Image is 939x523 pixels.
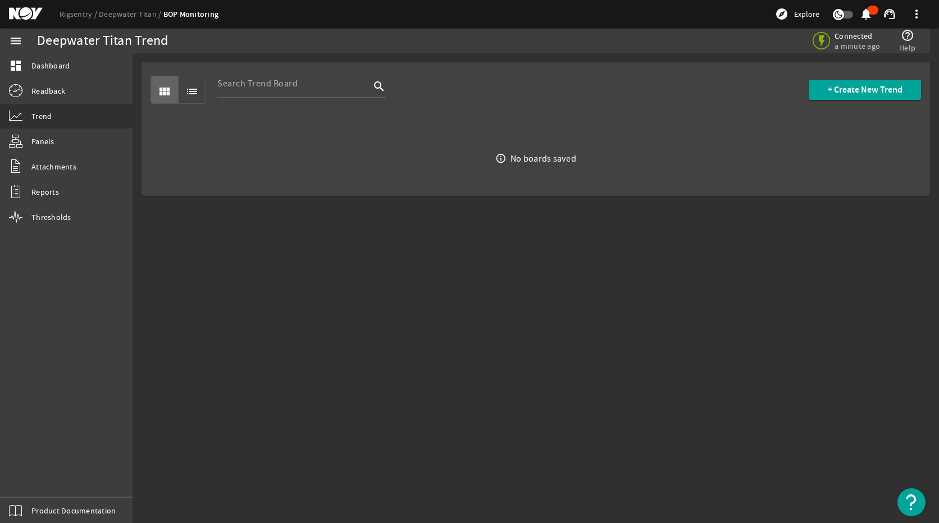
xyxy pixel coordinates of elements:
[883,7,896,21] mat-icon: support_agent
[158,85,171,98] mat-icon: view_module
[31,60,70,71] span: Dashboard
[37,35,168,47] div: Deepwater Titan Trend
[775,7,788,21] mat-icon: explore
[217,77,370,90] input: Search Trend Board
[31,85,65,97] span: Readback
[835,31,882,41] span: Connected
[31,161,76,172] span: Attachments
[372,80,386,93] i: search
[899,42,915,53] span: Help
[9,59,22,72] mat-icon: dashboard
[901,29,914,42] mat-icon: help_outline
[903,1,930,27] button: more_vert
[794,8,819,20] span: Explore
[835,41,882,51] span: a minute ago
[31,111,52,122] span: Trend
[828,84,902,95] span: + Create New Trend
[9,34,22,48] mat-icon: menu
[859,7,873,21] mat-icon: notifications
[771,5,824,23] button: Explore
[809,80,921,100] button: + Create New Trend
[31,505,116,516] span: Product Documentation
[185,85,199,98] mat-icon: list
[897,488,926,516] button: Open Resource Center
[99,9,163,19] a: Deepwater Titan
[60,9,99,19] a: Rigsentry
[163,9,219,20] a: BOP Monitoring
[495,153,507,164] i: info_outline
[510,153,576,164] div: No boards saved
[31,136,54,147] span: Panels
[31,186,59,198] span: Reports
[31,212,71,223] span: Thresholds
